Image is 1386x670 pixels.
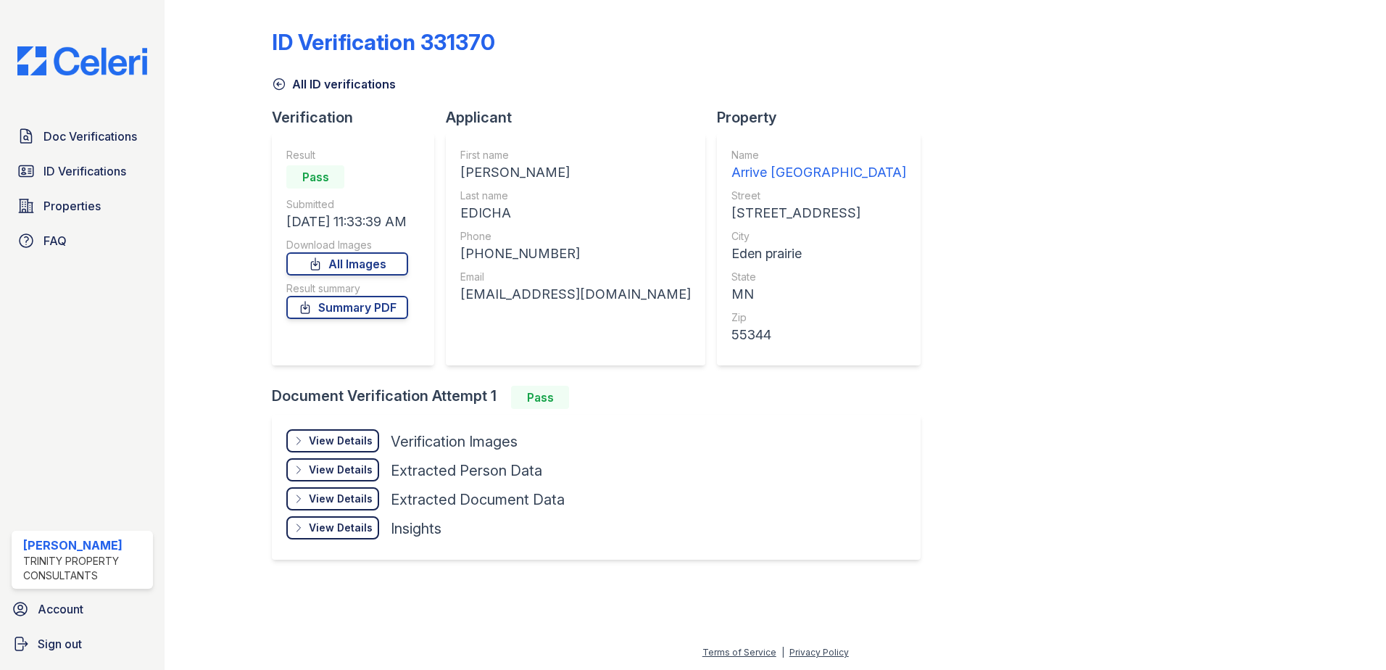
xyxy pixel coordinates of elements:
div: [PERSON_NAME] [460,162,691,183]
span: Sign out [38,635,82,653]
div: Verification Images [391,431,518,452]
span: FAQ [43,232,67,249]
div: Street [731,189,906,203]
div: Property [717,107,932,128]
a: Name Arrive [GEOGRAPHIC_DATA] [731,148,906,183]
div: Result summary [286,281,408,296]
a: ID Verifications [12,157,153,186]
div: EDICHA [460,203,691,223]
div: [EMAIL_ADDRESS][DOMAIN_NAME] [460,284,691,305]
a: Terms of Service [702,647,776,658]
div: State [731,270,906,284]
span: Properties [43,197,101,215]
div: Verification [272,107,446,128]
div: View Details [309,463,373,477]
div: ID Verification 331370 [272,29,495,55]
div: Applicant [446,107,717,128]
a: Privacy Policy [789,647,849,658]
div: Name [731,148,906,162]
a: Sign out [6,629,159,658]
img: CE_Logo_Blue-a8612792a0a2168367f1c8372b55b34899dd931a85d93a1a3d3e32e68fde9ad4.png [6,46,159,75]
span: Account [38,600,83,618]
div: First name [460,148,691,162]
div: | [781,647,784,658]
div: City [731,229,906,244]
div: Last name [460,189,691,203]
div: Trinity Property Consultants [23,554,147,583]
div: Email [460,270,691,284]
div: Zip [731,310,906,325]
div: Arrive [GEOGRAPHIC_DATA] [731,162,906,183]
div: [STREET_ADDRESS] [731,203,906,223]
span: ID Verifications [43,162,126,180]
div: Extracted Person Data [391,460,542,481]
a: FAQ [12,226,153,255]
div: Result [286,148,408,162]
a: Doc Verifications [12,122,153,151]
div: [PHONE_NUMBER] [460,244,691,264]
div: [PERSON_NAME] [23,537,147,554]
a: All ID verifications [272,75,396,93]
div: Phone [460,229,691,244]
div: View Details [309,521,373,535]
a: Summary PDF [286,296,408,319]
div: View Details [309,492,373,506]
div: Pass [511,386,569,409]
a: Account [6,595,159,624]
a: All Images [286,252,408,276]
div: Pass [286,165,344,189]
div: Eden prairie [731,244,906,264]
div: View Details [309,434,373,448]
div: Document Verification Attempt 1 [272,386,932,409]
div: 55344 [731,325,906,345]
div: Download Images [286,238,408,252]
div: Submitted [286,197,408,212]
div: Insights [391,518,441,539]
span: Doc Verifications [43,128,137,145]
div: Extracted Document Data [391,489,565,510]
div: MN [731,284,906,305]
div: [DATE] 11:33:39 AM [286,212,408,232]
a: Properties [12,191,153,220]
